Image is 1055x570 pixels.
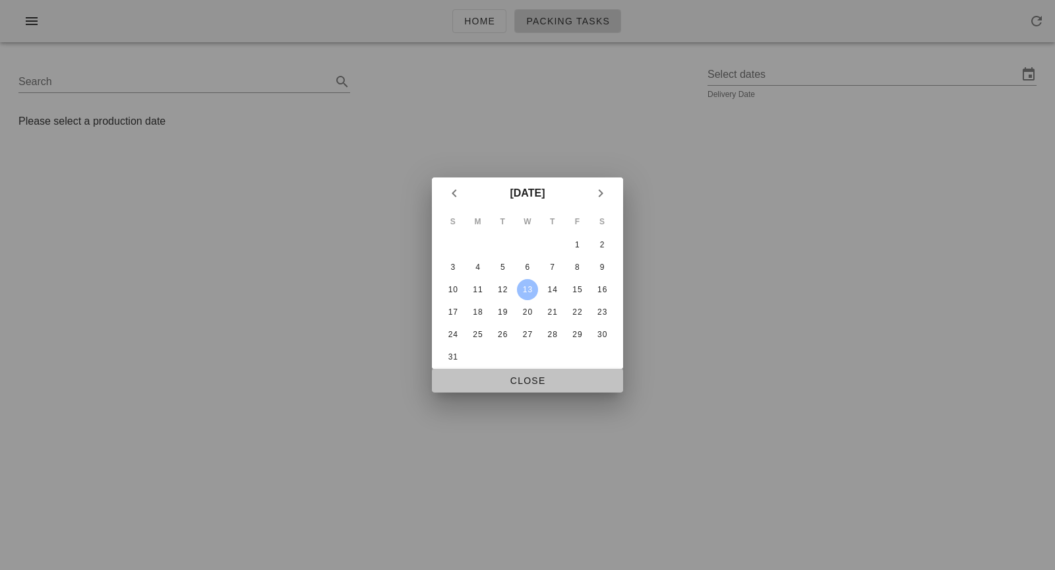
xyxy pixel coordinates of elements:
div: 30 [591,330,613,339]
div: 2 [591,240,613,249]
div: 10 [442,285,464,294]
button: 11 [467,279,489,300]
div: 31 [442,352,464,362]
div: 20 [517,307,538,317]
div: 13 [517,285,538,294]
div: 11 [467,285,489,294]
div: 12 [492,285,513,294]
div: 3 [442,263,464,272]
div: 29 [566,330,588,339]
div: 9 [591,263,613,272]
button: 2 [591,234,613,255]
div: 16 [591,285,613,294]
button: 20 [517,301,538,323]
button: 26 [492,324,513,345]
button: 25 [467,324,489,345]
button: 23 [591,301,613,323]
div: 18 [467,307,489,317]
button: 29 [566,324,588,345]
div: 26 [492,330,513,339]
div: 4 [467,263,489,272]
button: 19 [492,301,513,323]
div: 24 [442,330,464,339]
div: 7 [542,263,563,272]
th: T [541,210,564,233]
button: 24 [442,324,464,345]
button: 4 [467,257,489,278]
button: 8 [566,257,588,278]
span: Close [442,375,613,386]
button: 27 [517,324,538,345]
div: 25 [467,330,489,339]
div: 23 [591,307,613,317]
th: S [590,210,614,233]
div: 15 [566,285,588,294]
button: 28 [542,324,563,345]
button: 10 [442,279,464,300]
button: [DATE] [504,180,550,206]
div: 17 [442,307,464,317]
div: 6 [517,263,538,272]
button: 3 [442,257,464,278]
div: 28 [542,330,563,339]
th: M [466,210,490,233]
button: Next month [589,181,613,205]
div: 14 [542,285,563,294]
button: 7 [542,257,563,278]
button: 5 [492,257,513,278]
button: 22 [566,301,588,323]
button: 14 [542,279,563,300]
button: 15 [566,279,588,300]
button: 16 [591,279,613,300]
th: F [566,210,589,233]
button: Previous month [442,181,466,205]
button: 31 [442,346,464,367]
button: 1 [566,234,588,255]
button: 13 [517,279,538,300]
th: T [491,210,514,233]
button: 6 [517,257,538,278]
div: 8 [566,263,588,272]
th: W [516,210,539,233]
div: 5 [492,263,513,272]
div: 27 [517,330,538,339]
button: 21 [542,301,563,323]
button: Close [432,369,623,393]
button: 12 [492,279,513,300]
div: 21 [542,307,563,317]
button: 9 [591,257,613,278]
button: 17 [442,301,464,323]
th: S [441,210,465,233]
button: 30 [591,324,613,345]
div: 19 [492,307,513,317]
div: 1 [566,240,588,249]
button: 18 [467,301,489,323]
div: 22 [566,307,588,317]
